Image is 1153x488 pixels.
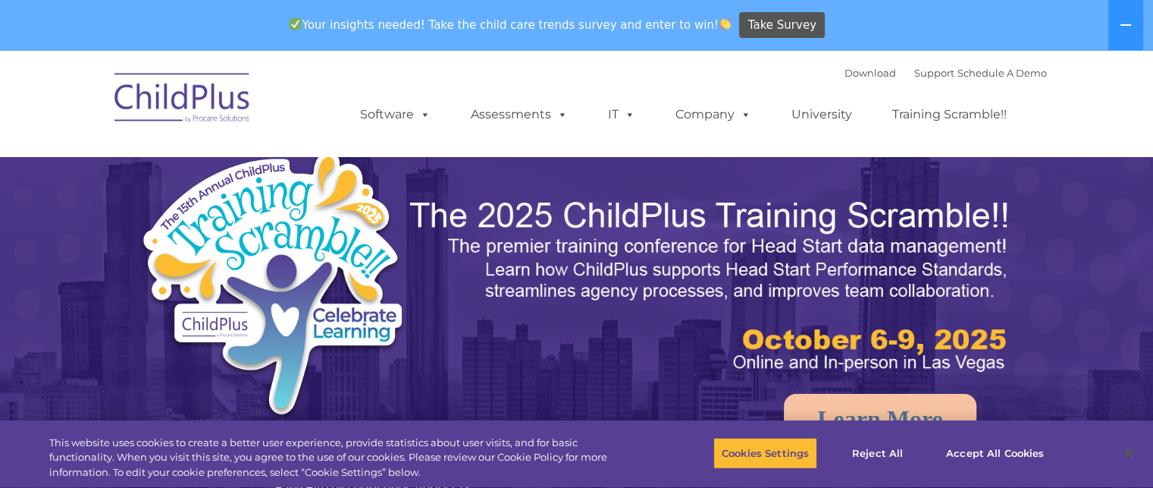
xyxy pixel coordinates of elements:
[211,100,257,112] span: Last name
[844,67,896,79] a: Download
[719,18,731,30] img: 👏
[49,436,634,480] div: This website uses cookies to create a better user experience, provide statistics about user visit...
[107,62,258,138] img: ChildPlus by Procare Solutions
[914,67,954,79] a: Support
[713,437,817,469] button: Cookies Settings
[290,18,301,30] img: ✅
[593,99,650,130] a: IT
[776,99,867,130] a: University
[284,10,738,39] span: Your insights needed! Take the child care trends survey and enter to win!
[211,162,275,174] span: Phone number
[877,99,1022,130] a: Training Scramble!!
[456,99,583,130] a: Assessments
[660,99,766,130] a: Company
[938,437,1052,469] button: Accept All Cookies
[957,67,1047,79] a: Schedule A Demo
[748,12,816,39] span: Take Survey
[844,67,1047,79] font: |
[345,99,446,130] a: Software
[784,394,976,445] a: Learn More
[739,12,825,39] a: Take Survey
[1112,436,1145,470] button: Close
[830,437,925,469] button: Reject All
